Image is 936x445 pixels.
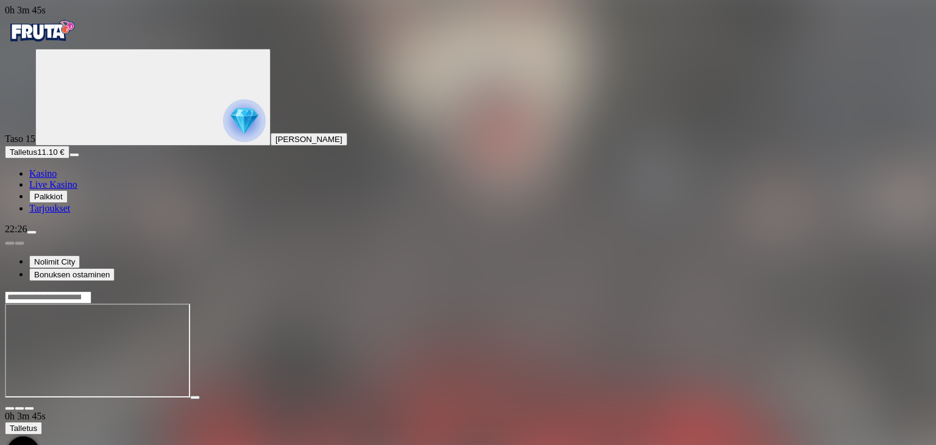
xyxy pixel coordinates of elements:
button: menu [27,230,37,234]
img: Fruta [5,16,78,46]
button: menu [69,153,79,157]
span: Live Kasino [29,179,77,190]
button: close icon [5,407,15,410]
button: play icon [190,396,200,399]
span: Kasino [29,168,57,179]
iframe: Blood & Shadow 2 [5,304,190,397]
a: gift-inverted iconTarjoukset [29,203,70,213]
span: Nolimit City [34,257,75,266]
span: Tarjoukset [29,203,70,213]
button: fullscreen icon [24,407,34,410]
button: Talletusplus icon11.10 € [5,146,69,158]
span: 11.10 € [37,148,64,157]
button: Bonuksen ostaminen [29,268,115,281]
a: Fruta [5,38,78,48]
span: Taso 15 [5,133,35,144]
span: 22:26 [5,224,27,234]
button: reward progress [35,49,271,146]
span: user session time [5,411,46,421]
nav: Primary [5,16,931,214]
a: diamond iconKasino [29,168,57,179]
span: Talletus [10,148,37,157]
span: Palkkiot [34,192,63,201]
span: Talletus [10,424,37,433]
a: poker-chip iconLive Kasino [29,179,77,190]
button: Talletus [5,422,42,435]
button: chevron-down icon [15,407,24,410]
button: prev slide [5,241,15,245]
img: reward progress [223,99,266,142]
span: [PERSON_NAME] [275,135,342,144]
span: user session time [5,5,46,15]
button: next slide [15,241,24,245]
button: Nolimit City [29,255,80,268]
span: Bonuksen ostaminen [34,270,110,279]
input: Search [5,291,91,304]
button: [PERSON_NAME] [271,133,347,146]
button: reward iconPalkkiot [29,190,68,203]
